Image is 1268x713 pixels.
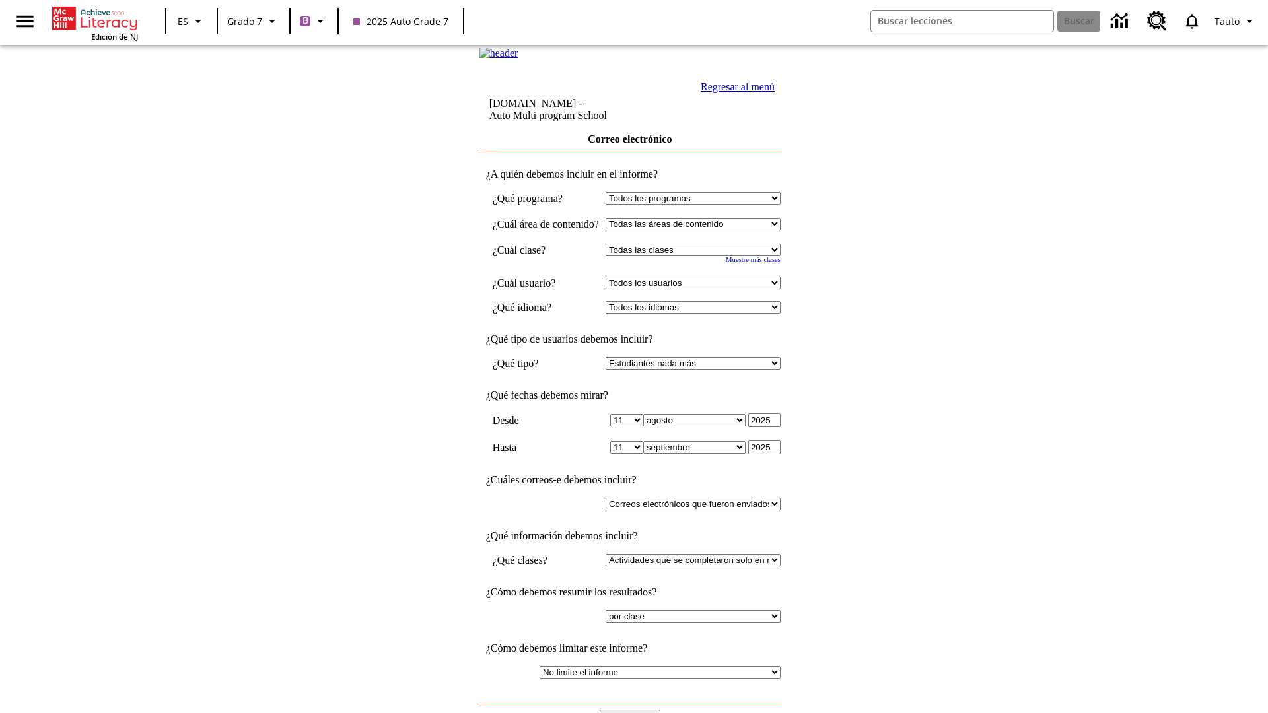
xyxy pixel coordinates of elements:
[493,219,599,230] nobr: ¿Cuál área de contenido?
[479,642,781,654] td: ¿Cómo debemos limitar este informe?
[493,192,599,205] td: ¿Qué programa?
[5,2,44,41] button: Abrir el menú lateral
[493,244,599,256] td: ¿Cuál clase?
[479,586,781,598] td: ¿Cómo debemos resumir los resultados?
[479,48,518,59] img: header
[222,9,285,33] button: Grado: Grado 7, Elige un grado
[295,9,334,33] button: Boost El color de la clase es morado/púrpura. Cambiar el color de la clase.
[493,301,599,314] td: ¿Qué idioma?
[493,357,599,370] td: ¿Qué tipo?
[493,413,599,427] td: Desde
[493,277,599,289] td: ¿Cuál usuario?
[489,98,666,121] td: [DOMAIN_NAME] -
[701,81,775,92] a: Regresar al menú
[871,11,1053,32] input: Buscar campo
[479,390,781,401] td: ¿Qué fechas debemos mirar?
[489,110,607,121] nobr: Auto Multi program School
[302,13,308,29] span: B
[479,333,781,345] td: ¿Qué tipo de usuarios debemos incluir?
[1175,4,1209,38] a: Notificaciones
[52,4,138,42] div: Portada
[1215,15,1240,28] span: Tauto
[479,530,781,542] td: ¿Qué información debemos incluir?
[479,474,781,486] td: ¿Cuáles correos-e debemos incluir?
[1209,9,1263,33] button: Perfil/Configuración
[588,133,672,145] a: Correo electrónico
[170,9,213,33] button: Lenguaje: ES, Selecciona un idioma
[726,256,781,263] a: Muestre más clases
[493,554,599,566] td: ¿Qué clases?
[178,15,188,28] span: ES
[91,32,138,42] span: Edición de NJ
[493,440,599,454] td: Hasta
[479,168,781,180] td: ¿A quién debemos incluir en el informe?
[227,15,262,28] span: Grado 7
[1139,3,1175,39] a: Centro de recursos, Se abrirá en una pestaña nueva.
[353,15,448,28] span: 2025 Auto Grade 7
[1103,3,1139,40] a: Centro de información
